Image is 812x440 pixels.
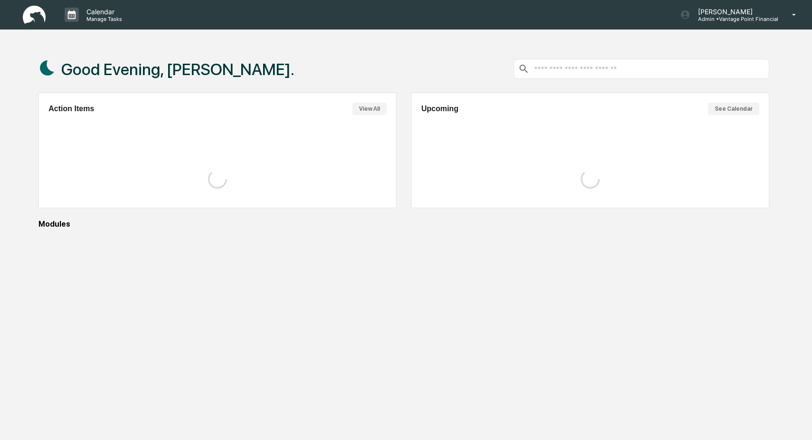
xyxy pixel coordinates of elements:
div: Modules [38,220,769,229]
p: [PERSON_NAME] [690,8,778,16]
p: Admin • Vantage Point Financial [690,16,778,22]
h2: Upcoming [421,105,458,113]
p: Manage Tasks [79,16,127,22]
button: See Calendar [708,103,759,115]
h1: Good Evening, [PERSON_NAME]. [61,60,294,79]
h2: Action Items [48,105,94,113]
button: View All [352,103,387,115]
p: Calendar [79,8,127,16]
img: logo [23,6,46,24]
